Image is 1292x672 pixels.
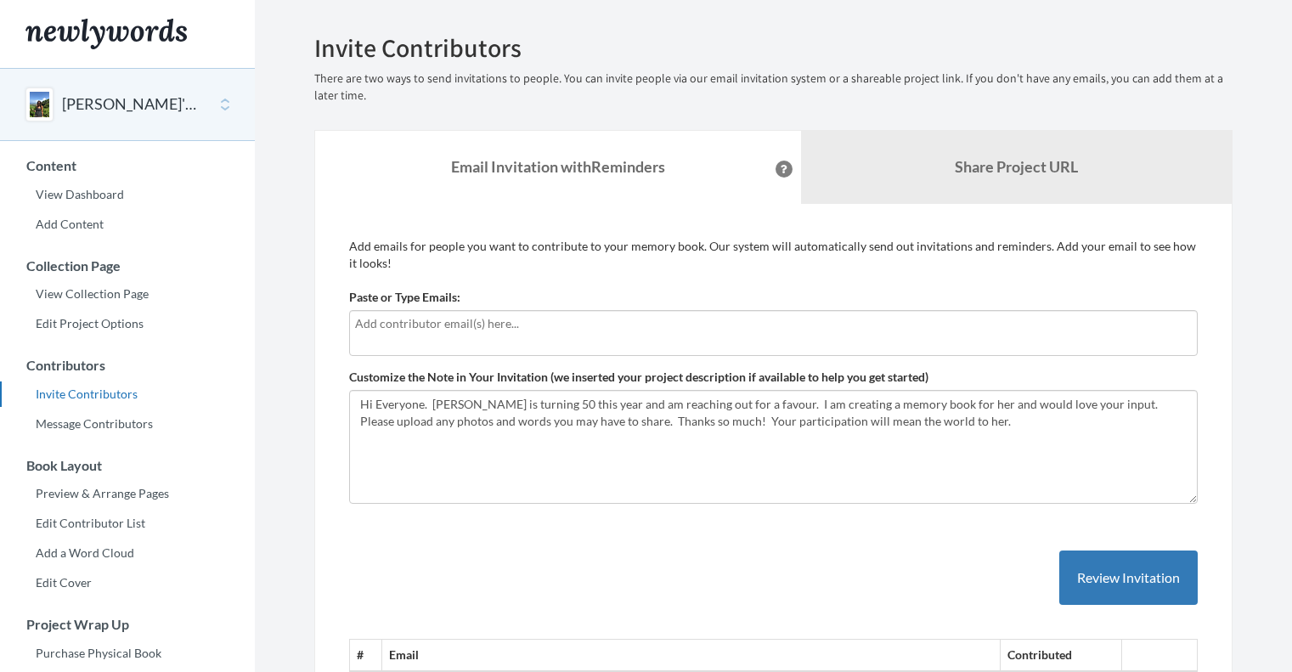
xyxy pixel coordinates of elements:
[350,640,382,671] th: #
[1,617,255,632] h3: Project Wrap Up
[355,314,1188,333] input: Add contributor email(s) here...
[1,458,255,473] h3: Book Layout
[451,157,665,176] strong: Email Invitation with Reminders
[1001,640,1122,671] th: Contributed
[314,71,1233,104] p: There are two ways to send invitations to people. You can invite people via our email invitation ...
[1,158,255,173] h3: Content
[1,358,255,373] h3: Contributors
[382,640,1001,671] th: Email
[1059,551,1198,606] button: Review Invitation
[349,369,928,386] label: Customize the Note in Your Invitation (we inserted your project description if available to help ...
[314,34,1233,62] h2: Invite Contributors
[955,157,1078,176] b: Share Project URL
[349,390,1198,504] textarea: Hi Everyone. [PERSON_NAME] is turning 50 this year and am reaching out for a favour. I am creatin...
[25,19,187,49] img: Newlywords logo
[349,238,1198,272] p: Add emails for people you want to contribute to your memory book. Our system will automatically s...
[349,289,460,306] label: Paste or Type Emails:
[62,93,200,116] button: [PERSON_NAME]'s 50th Birthday
[1,258,255,274] h3: Collection Page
